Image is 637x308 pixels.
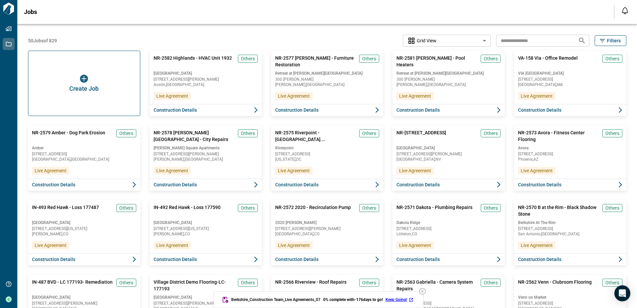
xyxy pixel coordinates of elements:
[518,77,622,81] span: [STREET_ADDRESS]
[396,83,501,87] span: [PERSON_NAME] , [GEOGRAPHIC_DATA]
[32,145,136,151] span: Amber
[28,179,140,191] button: Construction Details
[518,71,622,76] span: VIA [GEOGRAPHIC_DATA]
[518,181,561,188] span: Construction Details
[154,71,258,76] span: [GEOGRAPHIC_DATA]
[614,285,630,301] div: Open Intercom Messenger
[484,130,498,137] span: Others
[396,152,501,156] span: [STREET_ADDRESS][PERSON_NAME]
[275,129,357,143] span: NR-2575 Riverpoint - [GEOGRAPHIC_DATA]. [GEOGRAPHIC_DATA]
[275,145,379,151] span: Riverpoint
[396,77,501,81] span: 300 [PERSON_NAME]
[484,205,498,211] span: Others
[417,37,436,44] span: Grid View
[35,167,67,174] span: Live Agreement
[275,256,318,263] span: Construction Details
[154,204,221,217] span: IN-492 Red Hawk - Loss 177590
[156,242,188,249] span: Live Agreement
[154,181,197,188] span: Construction Details
[32,279,113,292] span: IN-487 BVD - LC 177193- Remediation
[154,145,258,151] span: [PERSON_NAME] Square Apartments
[605,55,619,62] span: Others
[275,204,351,217] span: NR-2572 2020 - Recirculation Pump
[518,157,622,161] span: Phoenix , AZ
[154,227,258,231] span: [STREET_ADDRESS][US_STATE]
[154,77,258,81] span: [STREET_ADDRESS][PERSON_NAME]
[518,129,600,143] span: NR-2573 Avora - Fitness Center Flooring
[575,34,589,47] button: Search jobs
[396,145,501,151] span: [GEOGRAPHIC_DATA]
[518,256,561,263] span: Construction Details
[119,130,133,137] span: Others
[484,279,498,286] span: Others
[521,93,553,99] span: Live Agreement
[150,179,262,191] button: Construction Details
[605,279,619,286] span: Others
[518,227,622,231] span: [STREET_ADDRESS]
[241,279,255,286] span: Others
[396,279,478,292] span: NR-2563 Gabriella - Camera System Repairs
[514,104,626,116] button: Construction Details
[154,295,258,300] span: [GEOGRAPHIC_DATA]
[396,204,472,217] span: NR-2571 Dakota - Plumbing Repairs
[154,157,258,161] span: [PERSON_NAME] , [GEOGRAPHIC_DATA]
[362,205,376,211] span: Others
[396,232,501,236] span: Littleton , CO
[154,152,258,156] span: [STREET_ADDRESS][PERSON_NAME]
[396,107,440,113] span: Construction Details
[607,37,621,44] span: Filters
[271,253,383,265] button: Construction Details
[518,220,622,225] span: Berkshire At The Rim
[392,253,505,265] button: Construction Details
[275,152,379,156] span: [STREET_ADDRESS]
[518,301,622,305] span: [STREET_ADDRESS]
[518,295,622,300] span: Venn on Market
[154,107,197,113] span: Construction Details
[521,242,553,249] span: Live Agreement
[154,279,235,292] span: Village District Demo Flooring-LC-177193
[32,295,136,300] span: [GEOGRAPHIC_DATA]
[275,71,379,76] span: Retreat at [PERSON_NAME][GEOGRAPHIC_DATA]
[32,232,136,236] span: [PERSON_NAME] , CO
[35,242,67,249] span: Live Agreement
[275,227,379,231] span: [STREET_ADDRESS][PERSON_NAME]
[119,205,133,211] span: Others
[595,35,626,46] button: Filters
[396,157,501,161] span: [GEOGRAPHIC_DATA] , NV
[28,37,57,44] span: 50 Jobs of 829
[396,256,440,263] span: Construction Details
[32,220,136,225] span: [GEOGRAPHIC_DATA]
[396,71,501,76] span: Retreat at [PERSON_NAME][GEOGRAPHIC_DATA]
[24,9,37,15] span: Jobs
[156,167,188,174] span: Live Agreement
[620,5,630,16] button: Open notification feed
[518,152,622,156] span: [STREET_ADDRESS]
[28,253,140,265] button: Construction Details
[278,242,310,249] span: Live Agreement
[32,152,136,156] span: [STREET_ADDRESS]
[32,157,136,161] span: [GEOGRAPHIC_DATA] , [GEOGRAPHIC_DATA]
[514,179,626,191] button: Construction Details
[150,253,262,265] button: Construction Details
[362,279,376,286] span: Others
[80,75,88,83] img: icon button
[119,279,133,286] span: Others
[275,77,379,81] span: 300 [PERSON_NAME]
[278,93,310,99] span: Live Agreement
[323,297,383,302] span: 0 % complete with -176 days to go!
[271,179,383,191] button: Construction Details
[403,34,491,48] div: Without label
[32,301,136,305] span: [STREET_ADDRESS][PERSON_NAME]
[275,220,379,225] span: 2020 [PERSON_NAME]
[231,297,320,302] span: Berkshire_Construction Team_Live Agreements_07
[518,204,600,217] span: NR-2570 B at the Rim - Black Shadow Stone
[271,104,383,116] button: Construction Details
[605,130,619,137] span: Others
[392,179,505,191] button: Construction Details
[518,83,622,87] span: [GEOGRAPHIC_DATA] , MA
[396,295,501,300] span: The Gabriella
[362,55,376,62] span: Others
[396,55,478,68] span: NR-2581 [PERSON_NAME] - Pool Heaters
[518,55,578,68] span: VA-158 Via - Office Remodel
[32,256,75,263] span: Construction Details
